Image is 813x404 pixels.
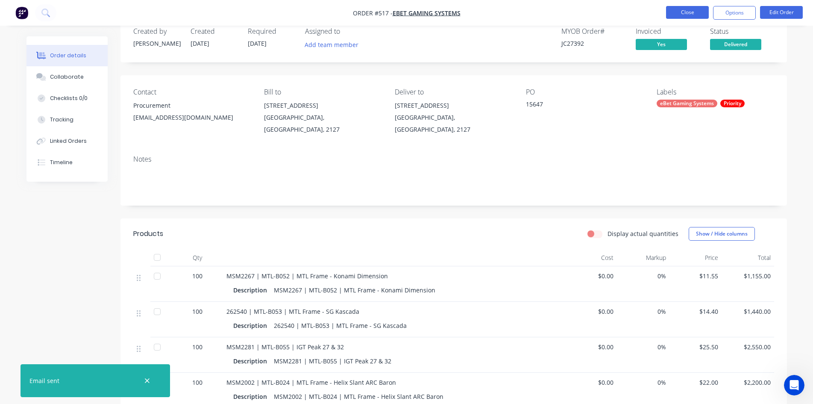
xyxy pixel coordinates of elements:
button: Linked Orders [26,130,108,152]
div: PO [526,88,643,96]
span: $0.00 [568,342,614,351]
div: Created [191,27,238,35]
div: Priority [720,100,745,107]
div: MSM2281 | MTL-B055 | IGT Peak 27 & 32 [270,355,395,367]
button: Add team member [305,39,363,50]
div: MSM2267 | MTL-B052 | MTL Frame - Konami Dimension [270,284,439,296]
div: Markup [617,249,669,266]
div: MSM2002 | MTL-B024 | MTL Frame - Helix Slant ARC Baron [270,390,447,403]
iframe: Intercom live chat [784,375,804,395]
div: Description [233,355,270,367]
div: Status [710,27,774,35]
div: Procurement [133,100,250,112]
div: 15647 [526,100,633,112]
span: $2,550.00 [725,342,771,351]
span: MSM2002 | MTL-B024 | MTL Frame - Helix Slant ARC Baron [226,378,396,386]
span: MSM2281 | MTL-B055 | IGT Peak 27 & 32 [226,343,344,351]
div: JC27392 [561,39,625,48]
button: Tracking [26,109,108,130]
span: $14.40 [673,307,719,316]
span: $0.00 [568,271,614,280]
div: Contact [133,88,250,96]
span: $0.00 [568,378,614,387]
div: Notes [133,155,774,163]
button: Edit Order [760,6,803,19]
span: 0% [620,307,666,316]
div: Total [722,249,774,266]
span: $25.50 [673,342,719,351]
div: Assigned to [305,27,390,35]
span: 100 [192,342,203,351]
div: Description [233,284,270,296]
button: Collaborate [26,66,108,88]
div: [PERSON_NAME] [133,39,180,48]
div: Email sent [29,376,59,385]
div: [GEOGRAPHIC_DATA], [GEOGRAPHIC_DATA], 2127 [395,112,512,136]
span: 100 [192,271,203,280]
button: Checklists 0/0 [26,88,108,109]
div: Collaborate [50,73,84,81]
button: Options [713,6,756,20]
div: [GEOGRAPHIC_DATA], [GEOGRAPHIC_DATA], 2127 [264,112,381,136]
span: $0.00 [568,307,614,316]
span: $1,440.00 [725,307,771,316]
div: [EMAIL_ADDRESS][DOMAIN_NAME] [133,112,250,124]
div: MYOB Order # [561,27,625,35]
button: Order details [26,45,108,66]
div: Bill to [264,88,381,96]
span: $11.55 [673,271,719,280]
a: eBet Gaming Systems [393,9,461,17]
span: 100 [192,307,203,316]
div: Cost [565,249,617,266]
div: Tracking [50,116,73,124]
div: Description [233,390,270,403]
div: Qty [172,249,223,266]
div: [STREET_ADDRESS] [395,100,512,112]
button: Delivered [710,39,761,52]
span: Yes [636,39,687,50]
button: Close [666,6,709,19]
button: Show / Hide columns [689,227,755,241]
span: $22.00 [673,378,719,387]
span: Order #517 - [353,9,393,17]
span: 0% [620,342,666,351]
div: Description [233,319,270,332]
div: Created by [133,27,180,35]
button: Add team member [300,39,363,50]
div: Products [133,229,163,239]
div: Labels [657,88,774,96]
div: Procurement[EMAIL_ADDRESS][DOMAIN_NAME] [133,100,250,127]
div: [STREET_ADDRESS] [264,100,381,112]
span: 100 [192,378,203,387]
img: Factory [15,6,28,19]
div: Deliver to [395,88,512,96]
span: 262540 | MTL-B053 | MTL Frame - SG Kascada [226,307,359,316]
span: MSM2267 | MTL-B052 | MTL Frame - Konami Dimension [226,272,388,280]
div: Order details [50,52,86,59]
div: Linked Orders [50,137,87,145]
label: Display actual quantities [608,229,678,238]
span: [DATE] [248,39,267,47]
div: [STREET_ADDRESS][GEOGRAPHIC_DATA], [GEOGRAPHIC_DATA], 2127 [264,100,381,136]
button: Timeline [26,152,108,173]
span: $2,200.00 [725,378,771,387]
div: Invoiced [636,27,700,35]
span: 0% [620,378,666,387]
div: 262540 | MTL-B053 | MTL Frame - SG Kascada [270,319,410,332]
span: [DATE] [191,39,209,47]
span: Delivered [710,39,761,50]
div: Required [248,27,295,35]
div: eBet Gaming Systems [657,100,717,107]
div: Price [669,249,722,266]
div: Checklists 0/0 [50,94,88,102]
span: $1,155.00 [725,271,771,280]
div: Timeline [50,159,73,166]
span: 0% [620,271,666,280]
div: [STREET_ADDRESS][GEOGRAPHIC_DATA], [GEOGRAPHIC_DATA], 2127 [395,100,512,136]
